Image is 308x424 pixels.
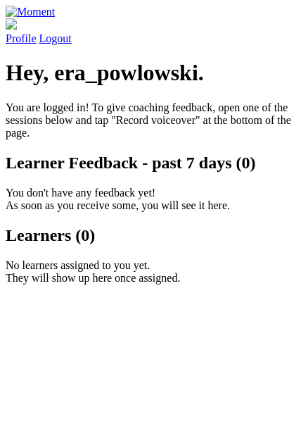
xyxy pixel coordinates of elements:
[6,226,302,245] h2: Learners (0)
[6,187,302,212] p: You don't have any feedback yet! As soon as you receive some, you will see it here.
[6,18,302,44] a: Profile
[6,101,302,139] p: You are logged in! To give coaching feedback, open one of the sessions below and tap "Record voic...
[6,18,17,30] img: default_avatar-b4e2223d03051bc43aaaccfb402a43260a3f17acc7fafc1603fdf008d6cba3c9.png
[39,32,72,44] a: Logout
[6,154,302,173] h2: Learner Feedback - past 7 days (0)
[6,259,302,285] p: No learners assigned to you yet. They will show up here once assigned.
[6,60,302,86] h1: Hey, era_powlowski.
[6,6,55,18] img: Moment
